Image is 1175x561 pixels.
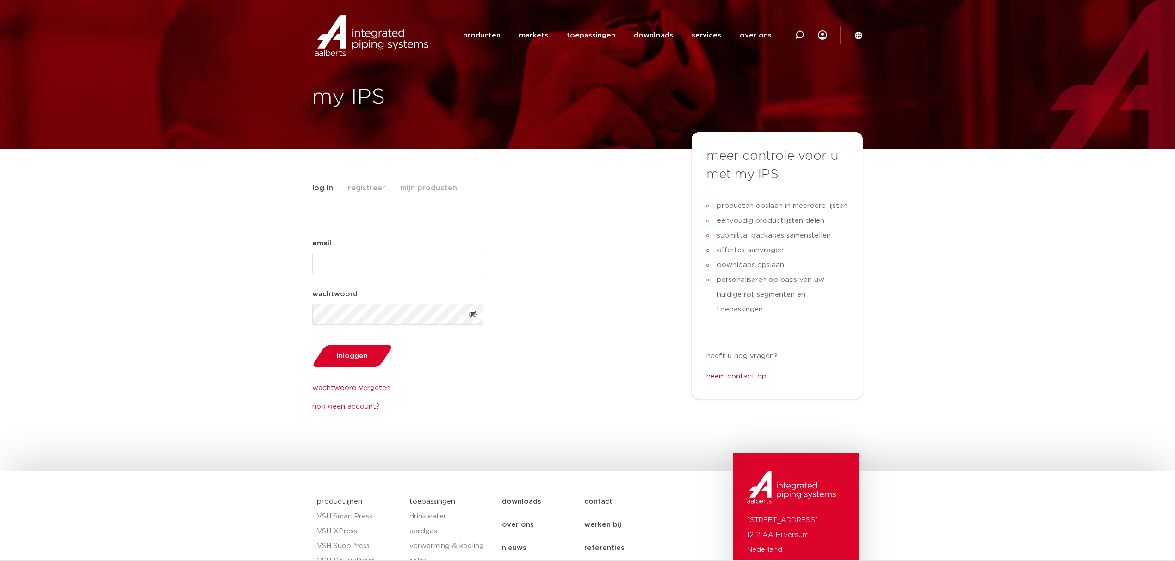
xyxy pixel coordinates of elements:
[502,537,584,560] a: nieuws
[715,243,784,258] span: offertes aanvragen
[584,513,667,537] a: werken bij
[706,373,767,380] a: neem contact op
[312,383,483,394] a: wachtwoord vergeten
[309,344,395,368] button: inloggen
[400,179,457,197] span: mijn producten
[740,18,772,53] a: over ons
[312,179,333,197] span: log in
[706,353,778,360] span: heeft u nog vragen?
[312,401,483,412] a: nog geen account?
[317,498,362,505] a: productlijnen
[502,490,584,513] a: downloads
[348,179,385,197] span: registreer
[715,273,848,317] span: personaliseren op basis van uw huidige rol, segmenten en toepassingen
[312,289,358,300] label: wachtwoord
[706,147,848,184] h3: meer controle voor u met my IPS
[463,18,772,53] nav: Menu
[317,539,400,554] a: VSH SudoPress
[409,524,493,539] a: aardgas
[715,258,784,273] span: downloads opslaan
[584,537,667,560] a: referenties
[312,238,331,249] label: email
[463,18,501,53] a: producten
[317,509,400,524] a: VSH SmartPress
[692,18,721,53] a: services
[584,490,667,513] a: contact
[502,513,584,537] a: over ons
[634,18,673,53] a: downloads
[502,490,729,560] nav: Menu
[317,524,400,539] a: VSH XPress
[312,178,863,412] div: Tabs. Open items met enter of spatie, sluit af met escape en navigeer met de pijltoetsen.
[409,509,493,524] a: drinkwater
[409,539,493,554] a: verwarming & koeling
[715,213,824,228] span: eenvoudig productlijsten delen
[715,199,847,213] span: producten opslaan in meerdere lijsten
[462,304,483,325] button: Toon wachtwoord
[567,18,615,53] a: toepassingen
[312,83,583,112] h1: my IPS
[337,353,368,360] span: inloggen
[409,498,455,505] a: toepassingen
[519,18,548,53] a: markets
[747,513,844,557] p: [STREET_ADDRESS] 1212 AA Hilversum Nederland
[715,228,831,243] span: submittal packages samenstellen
